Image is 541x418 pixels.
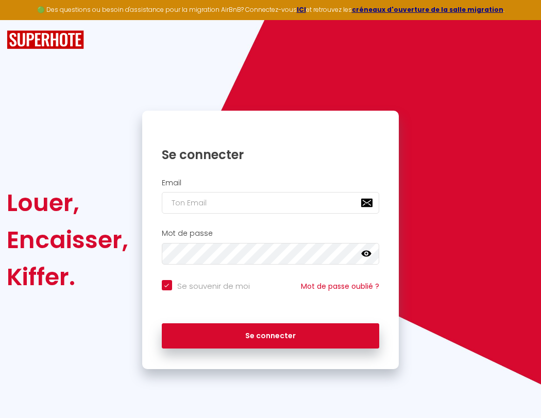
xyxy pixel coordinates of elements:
[352,5,503,14] a: créneaux d'ouverture de la salle migration
[162,229,380,238] h2: Mot de passe
[7,184,128,221] div: Louer,
[7,221,128,258] div: Encaisser,
[7,30,84,49] img: SuperHote logo
[162,179,380,187] h2: Email
[162,192,380,214] input: Ton Email
[162,147,380,163] h1: Se connecter
[162,323,380,349] button: Se connecter
[301,281,379,291] a: Mot de passe oublié ?
[7,258,128,295] div: Kiffer.
[297,5,306,14] a: ICI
